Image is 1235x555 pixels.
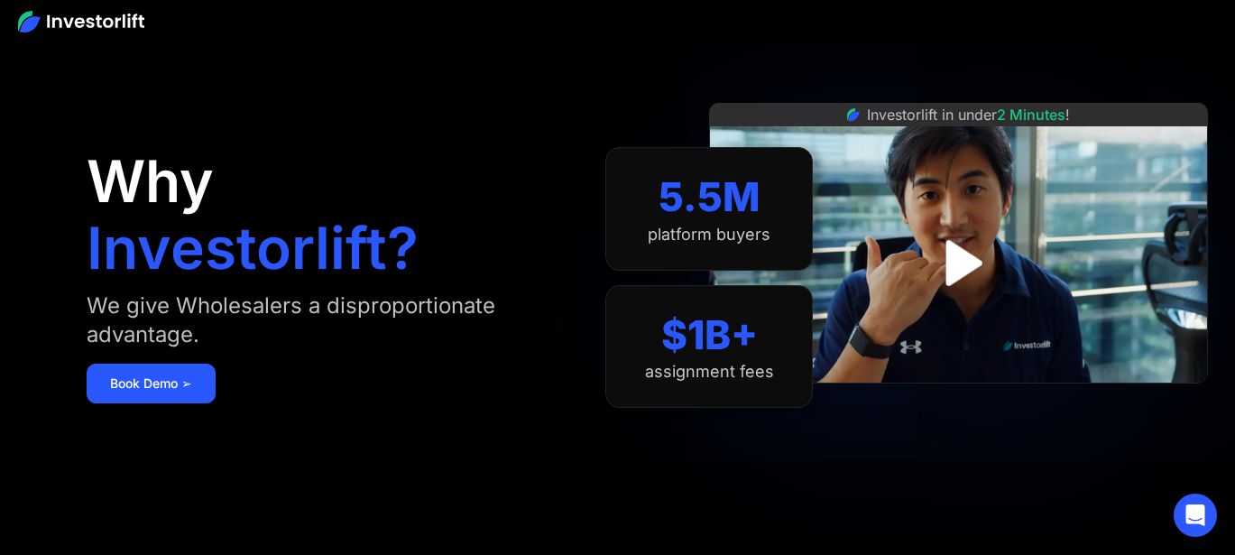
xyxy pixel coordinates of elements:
div: 5.5M [659,173,760,221]
div: assignment fees [645,362,774,382]
div: We give Wholesalers a disproportionate advantage. [87,291,569,349]
div: Investorlift in under ! [867,104,1070,125]
h1: Investorlift? [87,219,419,277]
a: open lightbox [918,223,999,303]
iframe: Customer reviews powered by Trustpilot [824,393,1094,414]
span: 2 Minutes [997,106,1065,124]
div: platform buyers [648,225,770,245]
div: Open Intercom Messenger [1174,494,1217,537]
h1: Why [87,153,214,210]
a: Book Demo ➢ [87,364,216,403]
div: $1B+ [661,311,758,359]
